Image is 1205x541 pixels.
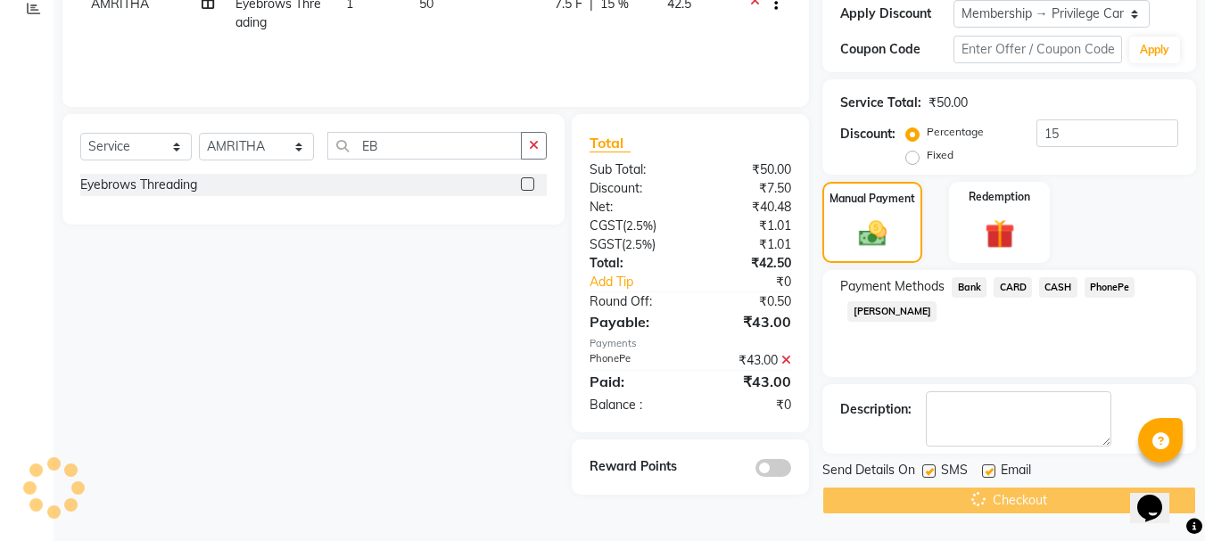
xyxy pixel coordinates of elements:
[840,400,912,419] div: Description:
[576,273,709,291] a: Add Tip
[927,124,984,140] label: Percentage
[941,461,968,483] span: SMS
[690,217,805,235] div: ₹1.01
[1085,277,1135,298] span: PhonePe
[953,36,1122,63] input: Enter Offer / Coupon Code
[994,277,1032,298] span: CARD
[626,218,653,233] span: 2.5%
[690,396,805,414] div: ₹0
[590,336,791,351] div: Payments
[576,198,690,217] div: Net:
[840,40,953,59] div: Coupon Code
[840,94,921,112] div: Service Total:
[1039,277,1077,298] span: CASH
[690,254,805,273] div: ₹42.50
[840,4,953,23] div: Apply Discount
[576,351,690,370] div: PhonePe
[590,236,622,252] span: SGST
[576,235,690,254] div: ( )
[576,292,690,311] div: Round Off:
[576,457,690,477] div: Reward Points
[576,254,690,273] div: Total:
[840,277,945,296] span: Payment Methods
[822,461,915,483] span: Send Details On
[850,217,895,250] img: _cash.svg
[952,277,986,298] span: Bank
[327,132,523,160] input: Search or Scan
[576,217,690,235] div: ( )
[590,134,631,152] span: Total
[690,371,805,392] div: ₹43.00
[690,311,805,332] div: ₹43.00
[976,216,1024,252] img: _gift.svg
[1129,37,1180,63] button: Apply
[847,301,937,322] span: [PERSON_NAME]
[690,292,805,311] div: ₹0.50
[1001,461,1031,483] span: Email
[690,351,805,370] div: ₹43.00
[690,160,805,179] div: ₹50.00
[840,125,895,143] div: Discount:
[625,237,652,251] span: 2.5%
[576,311,690,332] div: Payable:
[80,176,197,194] div: Eyebrows Threading
[829,191,915,207] label: Manual Payment
[927,147,953,163] label: Fixed
[690,235,805,254] div: ₹1.01
[929,94,968,112] div: ₹50.00
[576,371,690,392] div: Paid:
[710,273,805,291] div: ₹0
[576,160,690,179] div: Sub Total:
[690,179,805,198] div: ₹7.50
[690,198,805,217] div: ₹40.48
[590,217,623,234] span: CGST
[576,396,690,414] div: Balance :
[969,189,1030,205] label: Redemption
[576,179,690,198] div: Discount:
[1130,470,1187,523] iframe: chat widget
